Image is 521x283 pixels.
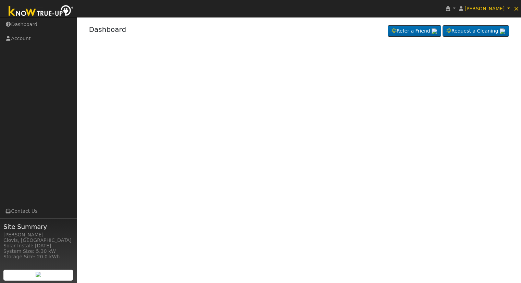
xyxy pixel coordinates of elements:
div: Clovis, [GEOGRAPHIC_DATA] [3,237,73,244]
img: retrieve [36,272,41,277]
span: Site Summary [3,222,73,231]
a: Refer a Friend [388,25,441,37]
a: Dashboard [89,25,126,34]
img: retrieve [500,28,505,34]
div: System Size: 5.30 kW [3,248,73,255]
img: Know True-Up [5,4,77,19]
span: × [513,4,519,13]
div: Storage Size: 20.0 kWh [3,253,73,260]
div: [PERSON_NAME] [3,231,73,238]
span: [PERSON_NAME] [464,6,505,11]
img: retrieve [432,28,437,34]
a: Request a Cleaning [443,25,509,37]
div: Solar Install: [DATE] [3,242,73,249]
